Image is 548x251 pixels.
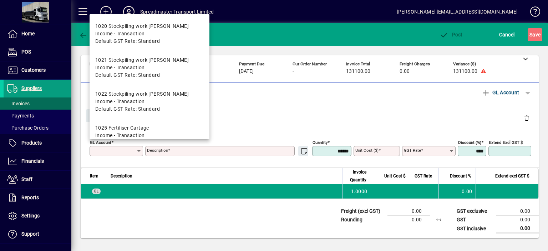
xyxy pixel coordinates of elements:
button: Cancel [497,28,517,41]
mat-label: Description [147,148,168,153]
td: 0.00 [496,207,539,216]
span: Products [21,140,42,146]
span: Default GST Rate: Standard [95,37,160,45]
span: Discount % [450,172,471,180]
button: Close [86,109,110,122]
span: Description [111,172,132,180]
a: POS [4,43,71,61]
a: Financials [4,152,71,170]
span: 0.00 [400,69,410,74]
span: POS [21,49,31,55]
mat-label: GST rate [404,148,421,153]
span: Staff [21,176,32,182]
div: [PERSON_NAME] [EMAIL_ADDRESS][DOMAIN_NAME] [397,6,518,17]
mat-label: Extend excl GST $ [489,140,523,145]
div: 1025 Fertiliser Cartage [95,124,160,132]
span: - [293,69,294,74]
td: 0.00 [387,207,430,216]
span: Suppliers [21,85,42,91]
td: GST [453,216,496,224]
td: Freight (excl GST) [338,207,387,216]
td: 0.00 [438,184,476,199]
div: 1022 Stockpiling work [PERSON_NAME] [95,90,189,98]
a: Home [4,25,71,43]
app-page-header-button: Delete [518,115,535,121]
span: Settings [21,213,40,219]
a: Customers [4,61,71,79]
mat-label: Quantity [313,140,328,145]
mat-option: 1025 Fertiliser Cartage [90,119,209,152]
span: Income - Transaction [95,30,145,37]
span: ave [529,29,541,40]
span: Income - Transaction [95,64,145,71]
button: Delete [518,109,535,126]
span: Cancel [499,29,515,40]
a: Staff [4,171,71,189]
mat-option: 1022 Stockpiling work Camerons [90,85,209,119]
app-page-header-button: Close [84,112,112,119]
span: S [529,32,532,37]
a: Support [4,225,71,243]
td: GST inclusive [453,224,496,233]
td: 1.0000 [342,184,371,199]
span: Support [21,231,39,237]
span: GST Rate [415,172,432,180]
span: Home [21,31,35,36]
span: Reports [21,195,39,200]
a: Invoices [4,97,71,110]
span: Default GST Rate: Standard [95,105,160,113]
span: GL [94,189,99,193]
span: 131100.00 [346,69,370,74]
a: Payments [4,110,71,122]
td: 0.00 [496,216,539,224]
a: Reports [4,189,71,207]
span: ost [440,32,463,37]
mat-option: 1021 Stockpiling work Stevenson [90,51,209,85]
span: Financials [21,158,44,164]
span: 131100.00 [453,69,477,74]
span: Invoices [7,101,30,106]
span: Income - Transaction [95,98,145,105]
span: P [452,32,455,37]
div: 1020 Stockpiling work [PERSON_NAME] [95,22,189,30]
button: Post [438,28,465,41]
td: Rounding [338,216,387,224]
td: GST exclusive [453,207,496,216]
td: 0.00 [387,216,430,224]
span: Purchase Orders [7,125,49,131]
span: Item [90,172,98,180]
span: Unit Cost $ [384,172,406,180]
a: Knowledge Base [525,1,539,25]
a: Purchase Orders [4,122,71,134]
span: Back [79,32,103,37]
button: Add [95,5,117,18]
app-page-header-button: Back [71,28,111,41]
span: Close [89,110,107,122]
a: Settings [4,207,71,225]
mat-label: Unit Cost ($) [355,148,379,153]
mat-option: 1020 Stockpiling work Lincoln [90,17,209,51]
span: Extend excl GST $ [495,172,529,180]
button: Back [77,28,105,41]
div: Spreadmaster Transport Limited [140,6,214,17]
span: Default GST Rate: Standard [95,71,160,79]
span: Customers [21,67,46,73]
span: Invoice Quantity [347,168,366,184]
mat-label: GL Account [90,140,111,145]
span: [DATE] [239,69,254,74]
a: Products [4,134,71,152]
span: Payments [7,113,34,119]
button: Save [528,28,542,41]
td: 0.00 [496,224,539,233]
div: 1021 Stockpiling work [PERSON_NAME] [95,56,189,64]
div: Gl Account [81,102,539,128]
button: Profile [117,5,140,18]
mat-label: Discount (%) [458,140,481,145]
span: Income - Transaction [95,132,145,139]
